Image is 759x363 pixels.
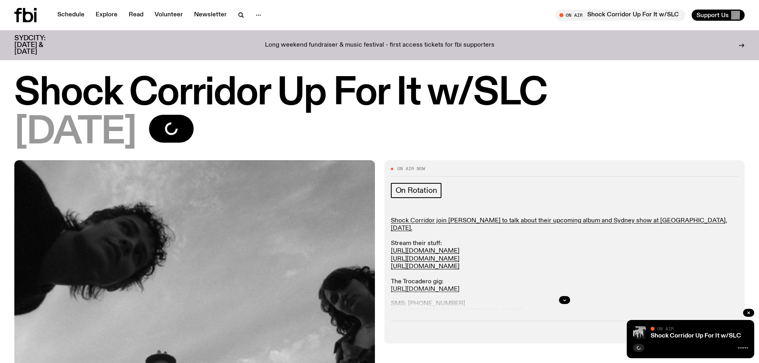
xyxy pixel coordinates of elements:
[391,256,459,262] a: [URL][DOMAIN_NAME]
[692,10,745,21] button: Support Us
[391,218,727,232] a: Shock Corridor join [PERSON_NAME] to talk about their upcoming album and Sydney show at [GEOGRAPH...
[91,10,122,21] a: Explore
[14,35,65,55] h3: SYDCITY: [DATE] & [DATE]
[696,12,729,19] span: Support Us
[14,76,745,112] h1: Shock Corridor Up For It w/SLC
[397,167,425,171] span: On Air Now
[189,10,231,21] a: Newsletter
[396,186,437,195] span: On Rotation
[555,10,685,21] button: On AirShock Corridor Up For It w/SLC
[651,333,741,339] a: Shock Corridor Up For It w/SLC
[391,263,459,270] a: [URL][DOMAIN_NAME]
[391,183,442,198] a: On Rotation
[265,42,494,49] p: Long weekend fundraiser & music festival - first access tickets for fbi supporters
[124,10,148,21] a: Read
[150,10,188,21] a: Volunteer
[657,326,674,331] span: On Air
[14,115,136,151] span: [DATE]
[391,286,459,292] a: [URL][DOMAIN_NAME]
[53,10,89,21] a: Schedule
[391,217,739,294] p: Stream their stuff: The Trocadero gig:
[633,326,646,339] img: shock corridor 4 SLC
[391,248,459,254] a: [URL][DOMAIN_NAME]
